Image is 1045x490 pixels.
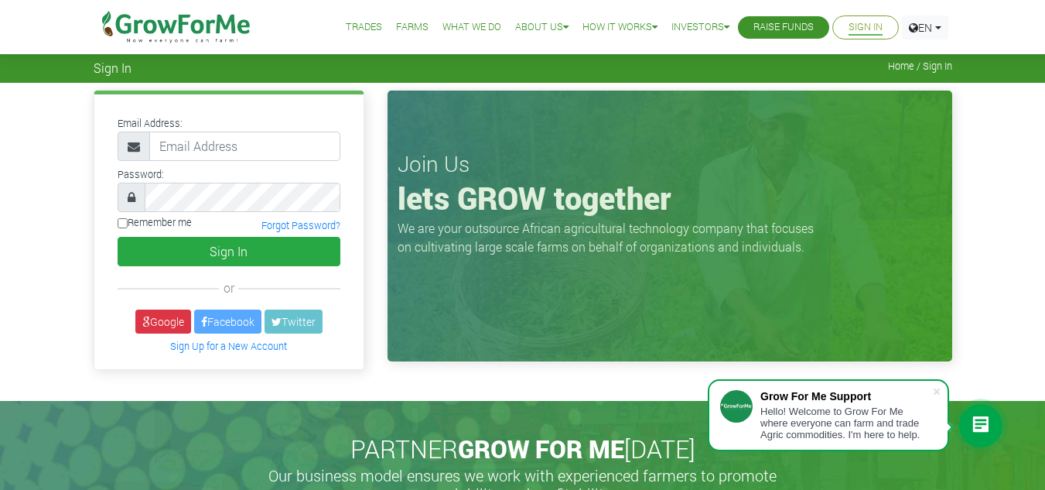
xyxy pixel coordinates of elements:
[261,219,340,231] a: Forgot Password?
[118,215,192,230] label: Remember me
[671,19,729,36] a: Investors
[753,19,814,36] a: Raise Funds
[396,19,429,36] a: Farms
[398,151,942,177] h3: Join Us
[149,132,340,161] input: Email Address
[346,19,382,36] a: Trades
[760,406,932,440] div: Hello! Welcome to Grow For Me where everyone can farm and trade Agric commodities. I'm here to help.
[442,19,501,36] a: What We Do
[515,19,569,36] a: About Us
[888,60,952,72] span: Home / Sign In
[118,167,164,182] label: Password:
[849,19,883,36] a: Sign In
[458,432,624,465] span: GROW FOR ME
[118,279,340,297] div: or
[118,237,340,266] button: Sign In
[398,180,942,217] h1: lets GROW together
[582,19,657,36] a: How it Works
[398,219,823,256] p: We are your outsource African agricultural technology company that focuses on cultivating large s...
[118,116,183,131] label: Email Address:
[100,434,946,464] h2: PARTNER [DATE]
[902,15,948,39] a: EN
[118,218,128,228] input: Remember me
[170,340,287,352] a: Sign Up for a New Account
[94,60,131,75] span: Sign In
[135,310,191,334] a: Google
[760,390,932,403] div: Grow For Me Support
